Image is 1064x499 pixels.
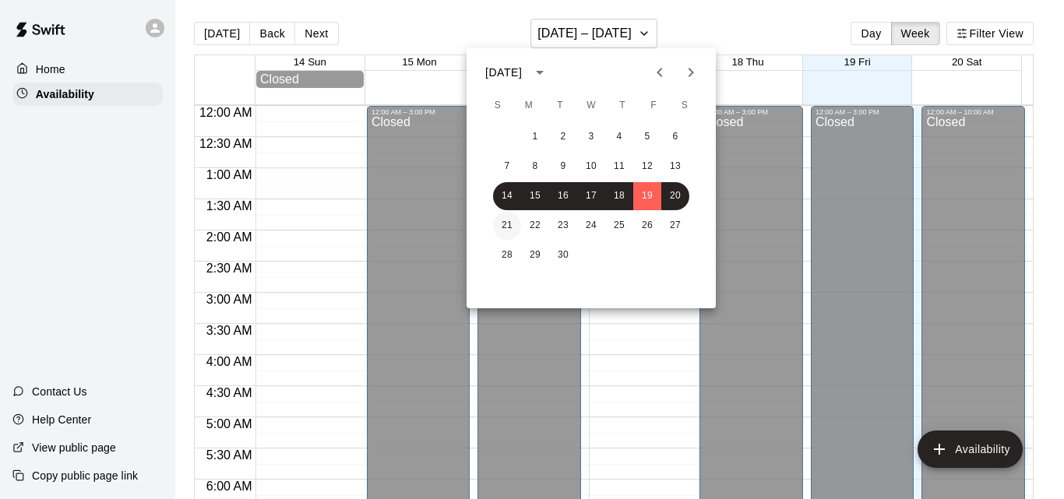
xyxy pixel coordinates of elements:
button: 6 [661,123,689,151]
button: 23 [549,212,577,240]
button: 10 [577,153,605,181]
button: 13 [661,153,689,181]
button: 24 [577,212,605,240]
span: Saturday [671,90,699,121]
button: 18 [605,182,633,210]
button: 17 [577,182,605,210]
span: Thursday [608,90,636,121]
button: 26 [633,212,661,240]
button: 4 [605,123,633,151]
button: 8 [521,153,549,181]
span: Friday [639,90,668,121]
button: Next month [675,57,706,88]
button: 21 [493,212,521,240]
button: 22 [521,212,549,240]
button: Previous month [644,57,675,88]
span: Monday [515,90,543,121]
span: Tuesday [546,90,574,121]
button: 27 [661,212,689,240]
span: Sunday [484,90,512,121]
button: 20 [661,182,689,210]
button: 5 [633,123,661,151]
button: 25 [605,212,633,240]
button: 19 [633,182,661,210]
button: 11 [605,153,633,181]
button: 15 [521,182,549,210]
div: [DATE] [485,65,522,81]
button: 28 [493,241,521,269]
button: 7 [493,153,521,181]
button: 30 [549,241,577,269]
button: 12 [633,153,661,181]
button: 9 [549,153,577,181]
span: Wednesday [577,90,605,121]
button: calendar view is open, switch to year view [527,59,553,86]
button: 14 [493,182,521,210]
button: 29 [521,241,549,269]
button: 2 [549,123,577,151]
button: 1 [521,123,549,151]
button: 3 [577,123,605,151]
button: 16 [549,182,577,210]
